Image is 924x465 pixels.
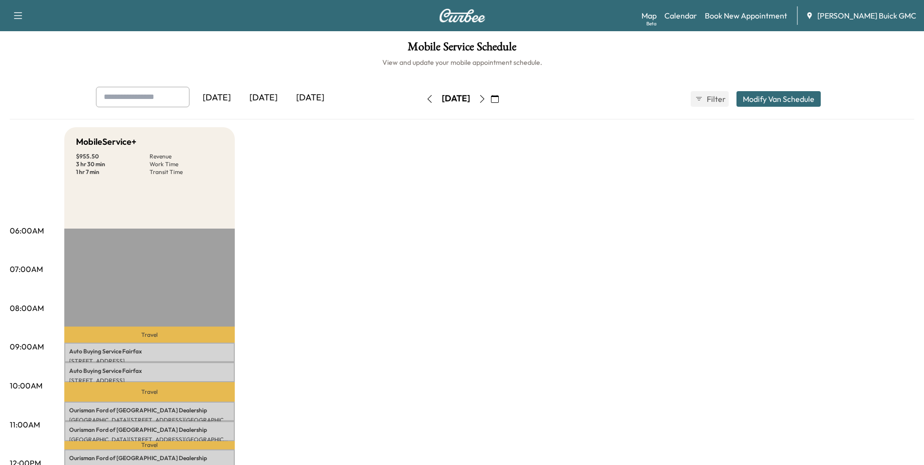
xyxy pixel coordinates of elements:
[10,263,43,275] p: 07:00AM
[10,302,44,314] p: 08:00AM
[69,416,230,424] p: [GEOGRAPHIC_DATA][STREET_ADDRESS][GEOGRAPHIC_DATA]
[439,9,486,22] img: Curbee Logo
[69,436,230,444] p: [GEOGRAPHIC_DATA][STREET_ADDRESS][GEOGRAPHIC_DATA]
[64,441,235,449] p: Travel
[150,160,223,168] p: Work Time
[150,168,223,176] p: Transit Time
[69,426,230,434] p: Ourisman Ford of [GEOGRAPHIC_DATA] Dealership
[707,93,724,105] span: Filter
[10,41,914,58] h1: Mobile Service Schedule
[817,10,916,21] span: [PERSON_NAME] Buick GMC
[646,20,657,27] div: Beta
[193,87,240,109] div: [DATE]
[10,380,42,391] p: 10:00AM
[10,341,44,352] p: 09:00AM
[69,348,230,355] p: Auto Buying Service Fairfax
[664,10,697,21] a: Calendar
[64,382,235,402] p: Travel
[76,168,150,176] p: 1 hr 7 min
[10,58,914,67] h6: View and update your mobile appointment schedule.
[69,367,230,375] p: Auto Buying Service Fairfax
[705,10,787,21] a: Book New Appointment
[69,357,230,365] p: [STREET_ADDRESS]
[442,93,470,105] div: [DATE]
[76,153,150,160] p: $ 955.50
[736,91,821,107] button: Modify Van Schedule
[69,407,230,414] p: Ourisman Ford of [GEOGRAPHIC_DATA] Dealership
[69,377,230,385] p: [STREET_ADDRESS]
[287,87,334,109] div: [DATE]
[76,160,150,168] p: 3 hr 30 min
[69,454,230,462] p: Ourisman Ford of [GEOGRAPHIC_DATA] Dealership
[64,327,235,342] p: Travel
[150,153,223,160] p: Revenue
[10,419,40,430] p: 11:00AM
[240,87,287,109] div: [DATE]
[691,91,729,107] button: Filter
[76,135,136,149] h5: MobileService+
[10,225,44,236] p: 06:00AM
[641,10,657,21] a: MapBeta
